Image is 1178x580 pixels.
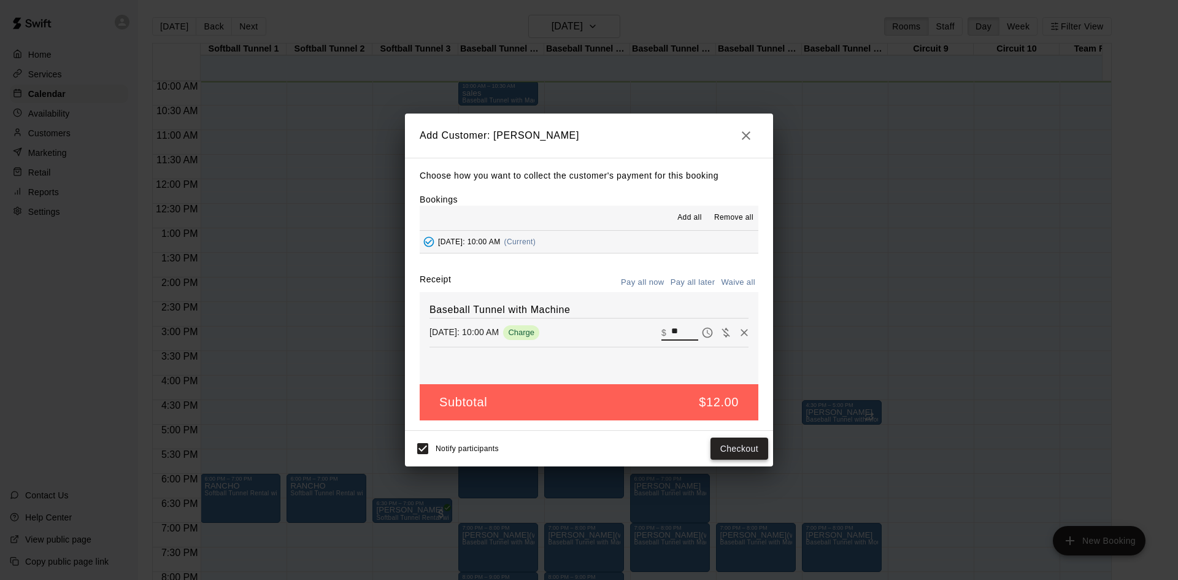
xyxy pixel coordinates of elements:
[670,208,709,228] button: Add all
[438,238,501,246] span: [DATE]: 10:00 AM
[429,302,749,318] h6: Baseball Tunnel with Machine
[717,327,735,337] span: Waive payment
[709,208,758,228] button: Remove all
[699,394,739,411] h5: $12.00
[429,326,499,338] p: [DATE]: 10:00 AM
[420,233,438,251] button: Added - Collect Payment
[718,273,758,292] button: Waive all
[420,273,451,292] label: Receipt
[503,328,539,337] span: Charge
[618,273,668,292] button: Pay all now
[405,114,773,158] h2: Add Customer: [PERSON_NAME]
[714,212,753,224] span: Remove all
[698,327,717,337] span: Pay later
[420,168,758,184] p: Choose how you want to collect the customer's payment for this booking
[439,394,487,411] h5: Subtotal
[710,438,768,460] button: Checkout
[735,323,753,342] button: Remove
[504,238,536,246] span: (Current)
[420,195,458,204] label: Bookings
[436,444,499,453] span: Notify participants
[668,273,718,292] button: Pay all later
[661,327,666,339] p: $
[677,212,702,224] span: Add all
[420,231,758,253] button: Added - Collect Payment[DATE]: 10:00 AM(Current)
